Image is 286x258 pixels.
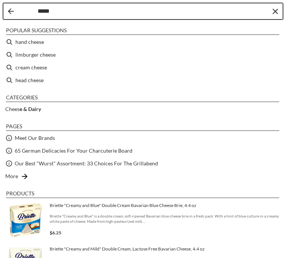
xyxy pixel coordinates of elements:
[20,106,41,112] b: e & Dairy
[271,7,279,15] button: Clear
[3,170,283,183] li: More
[6,202,280,239] a: Briette "Creamy and Blue" Double Cream Bavarian Blue Cheese Brie, 4.4 ozBriette "Creamy and Blue"...
[50,230,61,235] span: $6.25
[3,132,283,144] li: Meet Our Brands
[50,246,280,252] span: Briette "Creamy and Mild" Double Cream, Lactose Free Bavarian Cheese, 4.4 oz
[6,123,279,131] li: Pages
[6,190,279,198] li: Products
[3,144,283,157] li: 65 German Delicacies For Your Charcuterie Board
[3,48,283,61] li: limburger cheese
[15,133,55,142] a: Meet Our Brands
[50,202,280,208] span: Briette "Creamy and Blue" Double Cream Bavarian Blue Cheese Brie, 4.4 oz
[3,103,283,115] li: Cheese & Dairy
[15,146,132,155] a: 65 German Delicacies For Your Charcuterie Board
[3,74,283,87] li: head cheese
[3,36,283,48] li: hand cheese
[50,213,280,224] span: Briette "Creamy and Blue" is a double cream, soft-ripened Bavarian blue cheese brie in a fresh pa...
[8,8,14,14] button: Back
[15,159,158,168] a: Our Best "Wurst" Assortment: 33 Choices For The Grillabend
[3,157,283,170] li: Our Best "Wurst" Assortment: 33 Choices For The Grillabend
[6,27,279,35] li: Popular suggestions
[5,105,41,113] a: Cheese & Dairy
[3,61,283,74] li: cream cheese
[3,199,283,242] li: Briette "Creamy and Blue" Double Cream Bavarian Blue Cheese Brie, 4.4 oz
[6,94,279,102] li: Categories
